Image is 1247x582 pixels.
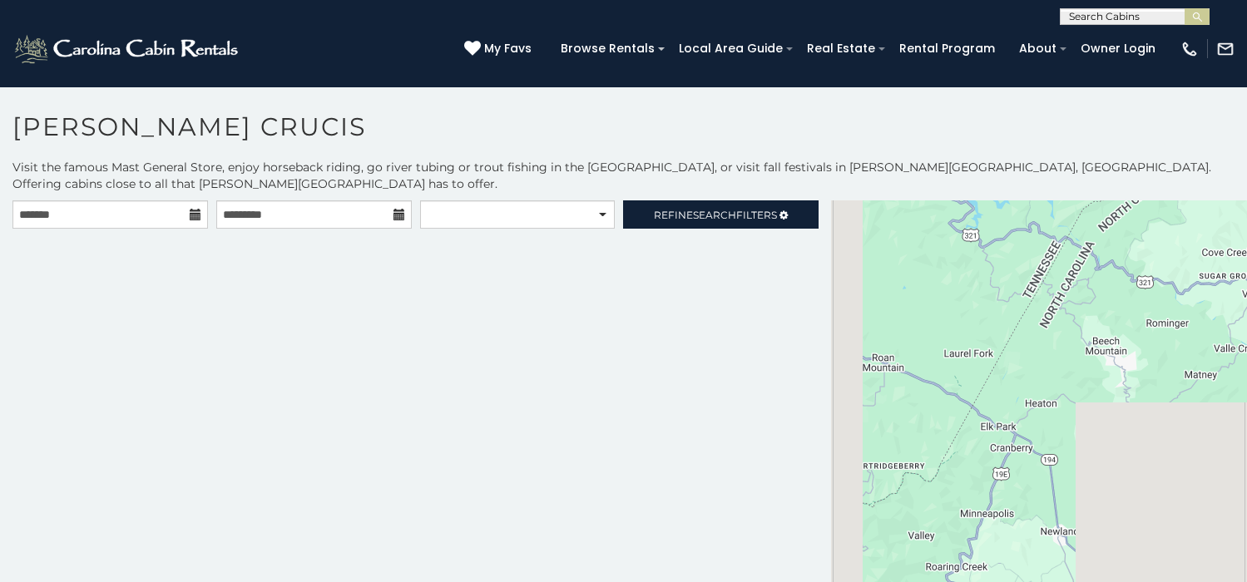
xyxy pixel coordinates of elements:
a: My Favs [464,40,536,58]
img: mail-regular-white.png [1216,40,1235,58]
span: Search [693,209,736,221]
span: Refine Filters [654,209,777,221]
img: White-1-2.png [12,32,243,66]
a: Owner Login [1072,36,1164,62]
a: Real Estate [799,36,883,62]
a: RefineSearchFilters [623,200,819,229]
a: Browse Rentals [552,36,663,62]
span: My Favs [484,40,532,57]
a: Rental Program [891,36,1003,62]
a: About [1011,36,1065,62]
img: phone-regular-white.png [1180,40,1199,58]
a: Local Area Guide [671,36,791,62]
